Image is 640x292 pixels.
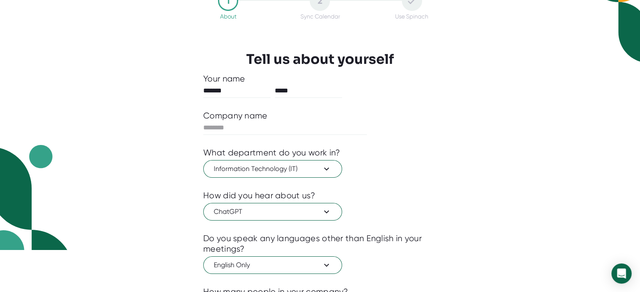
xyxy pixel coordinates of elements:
span: Information Technology (IT) [214,164,332,174]
div: Sync Calendar [300,13,340,20]
button: English Only [203,256,342,274]
div: Use Spinach [395,13,428,20]
button: Information Technology (IT) [203,160,342,178]
span: English Only [214,260,332,270]
div: Do you speak any languages other than English in your meetings? [203,233,437,254]
h3: Tell us about yourself [246,51,394,67]
div: Open Intercom Messenger [611,263,632,284]
div: What department do you work in? [203,147,340,158]
div: Company name [203,110,268,121]
div: About [220,13,236,20]
button: ChatGPT [203,203,342,221]
div: Your name [203,74,437,84]
span: ChatGPT [214,207,332,217]
div: How did you hear about us? [203,190,315,201]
